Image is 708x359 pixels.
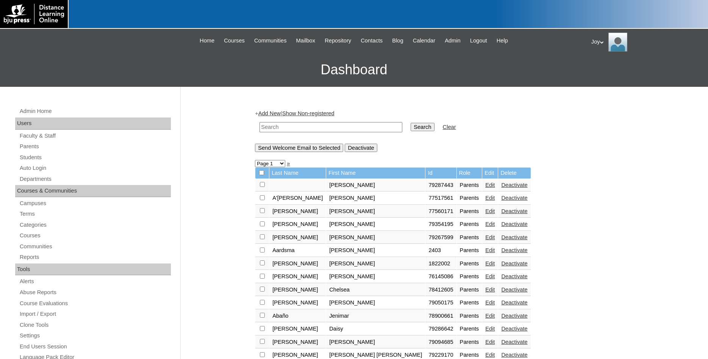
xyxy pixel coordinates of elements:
[425,296,456,309] td: 79050175
[287,160,290,166] a: »
[259,122,402,132] input: Search
[485,326,495,332] a: Edit
[457,284,482,296] td: Parents
[255,110,630,152] div: + |
[269,205,326,218] td: [PERSON_NAME]
[269,296,326,309] td: [PERSON_NAME]
[269,192,326,205] td: A'[PERSON_NAME]
[19,209,171,219] a: Terms
[501,221,527,227] a: Deactivate
[501,352,527,358] a: Deactivate
[224,36,245,45] span: Courses
[485,287,495,293] a: Edit
[425,231,456,244] td: 79267599
[258,110,281,116] a: Add New
[361,36,383,45] span: Contacts
[269,244,326,257] td: Aardsma
[485,339,495,345] a: Edit
[501,313,527,319] a: Deactivate
[326,284,425,296] td: Chelsea
[19,142,171,151] a: Parents
[501,247,527,253] a: Deactivate
[470,36,487,45] span: Logout
[19,174,171,184] a: Departments
[425,244,456,257] td: 2403
[485,299,495,306] a: Edit
[445,36,461,45] span: Admin
[457,168,482,179] td: Role
[501,182,527,188] a: Deactivate
[4,4,64,24] img: logo-white.png
[19,231,171,240] a: Courses
[457,192,482,205] td: Parents
[501,195,527,201] a: Deactivate
[425,257,456,270] td: 1822002
[425,323,456,335] td: 79286642
[19,199,171,208] a: Campuses
[485,195,495,201] a: Edit
[485,234,495,240] a: Edit
[501,299,527,306] a: Deactivate
[15,263,171,276] div: Tools
[19,342,171,351] a: End Users Session
[501,287,527,293] a: Deactivate
[413,36,435,45] span: Calendar
[19,220,171,230] a: Categories
[485,273,495,279] a: Edit
[501,326,527,332] a: Deactivate
[326,296,425,309] td: [PERSON_NAME]
[498,168,530,179] td: Delete
[441,36,464,45] a: Admin
[4,53,704,87] h3: Dashboard
[269,323,326,335] td: [PERSON_NAME]
[425,336,456,349] td: 79094685
[501,208,527,214] a: Deactivate
[608,33,627,52] img: Joy Dantz
[15,118,171,130] div: Users
[457,270,482,283] td: Parents
[326,336,425,349] td: [PERSON_NAME]
[392,36,403,45] span: Blog
[425,192,456,205] td: 77517561
[19,277,171,286] a: Alerts
[457,231,482,244] td: Parents
[326,192,425,205] td: [PERSON_NAME]
[19,309,171,319] a: Import / Export
[457,179,482,192] td: Parents
[501,273,527,279] a: Deactivate
[425,179,456,192] td: 79287443
[591,33,700,52] div: Joy
[15,185,171,197] div: Courses & Communities
[255,144,343,152] input: Send Welcome Email to Selected
[269,168,326,179] td: Last Name
[501,339,527,345] a: Deactivate
[501,260,527,267] a: Deactivate
[19,252,171,262] a: Reports
[19,242,171,251] a: Communities
[269,218,326,231] td: [PERSON_NAME]
[457,244,482,257] td: Parents
[269,257,326,270] td: [PERSON_NAME]
[493,36,512,45] a: Help
[325,36,351,45] span: Repository
[425,284,456,296] td: 78412605
[485,352,495,358] a: Edit
[220,36,249,45] a: Courses
[388,36,407,45] a: Blog
[326,231,425,244] td: [PERSON_NAME]
[425,310,456,323] td: 78900661
[466,36,491,45] a: Logout
[326,323,425,335] td: Daisy
[292,36,319,45] a: Mailbox
[497,36,508,45] span: Help
[269,336,326,349] td: [PERSON_NAME]
[485,182,495,188] a: Edit
[326,310,425,323] td: Jenimar
[269,231,326,244] td: [PERSON_NAME]
[269,284,326,296] td: [PERSON_NAME]
[345,144,377,152] input: Deactivate
[485,247,495,253] a: Edit
[443,124,456,130] a: Clear
[250,36,291,45] a: Communities
[326,270,425,283] td: [PERSON_NAME]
